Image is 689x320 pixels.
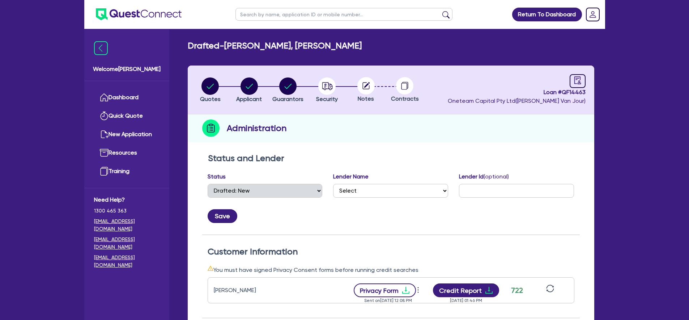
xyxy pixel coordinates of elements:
span: download [485,286,493,295]
span: Oneteam Capital Pty Ltd ( [PERSON_NAME] Van Jour ) [448,97,586,104]
img: resources [100,148,109,157]
span: sync [546,285,554,292]
img: training [100,167,109,176]
span: Security [316,96,338,102]
span: Need Help? [94,195,160,204]
a: Dashboard [94,88,160,107]
span: Applicant [236,96,262,102]
button: Security [316,77,338,104]
span: Guarantors [272,96,303,102]
a: Return To Dashboard [512,8,582,21]
span: more [414,285,422,295]
input: Search by name, application ID or mobile number... [235,8,452,21]
span: (optional) [484,173,509,180]
label: Lender Name [333,172,369,181]
button: Applicant [236,77,262,104]
a: Quick Quote [94,107,160,125]
span: Contracts [391,95,419,102]
h2: Drafted - [PERSON_NAME], [PERSON_NAME] [188,41,362,51]
h2: Administration [227,122,286,135]
a: Dropdown toggle [583,5,602,24]
label: Status [208,172,226,181]
a: Training [94,162,160,181]
span: Loan # QF14463 [448,88,586,97]
img: quest-connect-logo-blue [96,8,182,20]
h2: Customer Information [208,247,574,257]
span: warning [208,265,213,271]
button: Save [208,209,237,223]
span: audit [574,76,582,84]
button: Privacy Formdownload [354,283,416,297]
a: Resources [94,144,160,162]
button: Credit Reportdownload [433,283,499,297]
a: [EMAIL_ADDRESS][DOMAIN_NAME] [94,218,160,233]
span: 1300 465 363 [94,207,160,215]
span: Notes [358,95,374,102]
button: sync [544,284,556,297]
label: Lender Id [459,172,509,181]
button: Quotes [200,77,221,104]
a: [EMAIL_ADDRESS][DOMAIN_NAME] [94,236,160,251]
div: [PERSON_NAME] [214,286,304,295]
div: 722 [508,285,526,296]
div: You must have signed Privacy Consent forms before running credit searches [208,265,574,274]
img: step-icon [202,119,220,137]
a: audit [570,74,586,88]
button: Guarantors [272,77,304,104]
span: Welcome [PERSON_NAME] [93,65,161,73]
a: New Application [94,125,160,144]
button: Dropdown toggle [416,284,422,296]
span: Quotes [200,96,221,102]
img: icon-menu-close [94,41,108,55]
img: new-application [100,130,109,139]
span: download [401,286,410,295]
img: quick-quote [100,111,109,120]
h2: Status and Lender [208,153,574,164]
a: [EMAIL_ADDRESS][DOMAIN_NAME] [94,254,160,269]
